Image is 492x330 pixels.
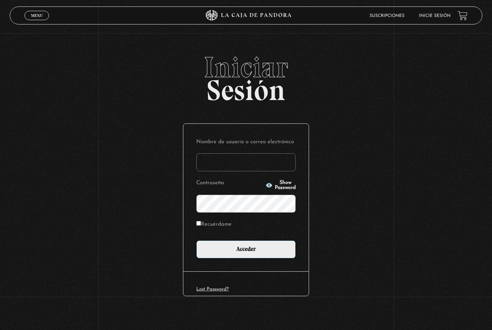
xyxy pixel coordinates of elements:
label: Contraseña [196,178,263,189]
a: Lost Password? [196,287,229,291]
label: Recuérdame [196,219,232,230]
span: Iniciar [10,53,482,82]
span: Show Password [275,180,296,190]
a: Suscripciones [370,14,404,18]
span: Cerrar [28,19,45,24]
button: Show Password [265,180,296,190]
input: Acceder [196,240,296,258]
a: View your shopping cart [458,11,468,21]
h2: Sesión [10,53,482,99]
label: Nombre de usuario o correo electrónico [196,137,296,148]
input: Recuérdame [196,221,201,226]
a: Inicie sesión [419,14,451,18]
span: Menu [31,13,43,18]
